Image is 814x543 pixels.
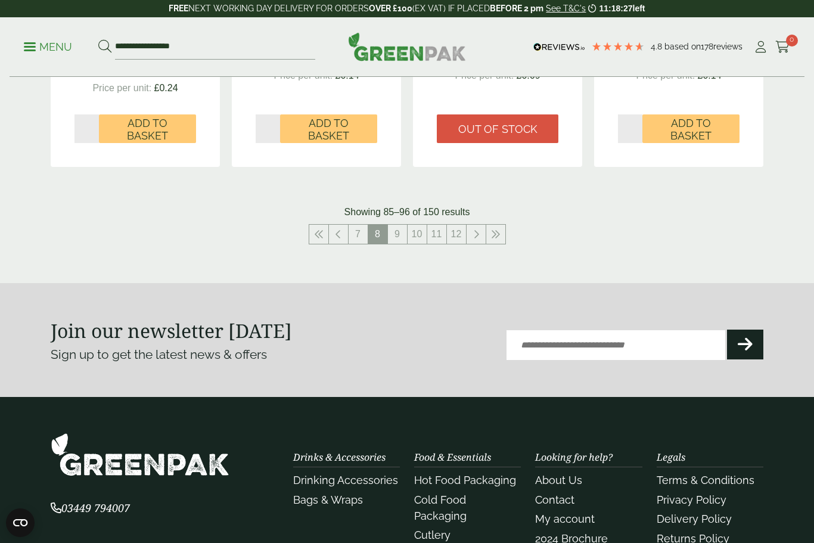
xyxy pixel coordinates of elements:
[664,42,701,51] span: Based on
[348,32,466,61] img: GreenPak Supplies
[458,123,538,136] span: Out of stock
[517,70,540,80] span: £0.69
[344,205,470,219] p: Showing 85–96 of 150 results
[437,114,558,143] a: Out of stock
[591,41,645,52] div: 4.78 Stars
[349,225,368,244] a: 7
[51,345,371,364] p: Sign up to get the latest news & offers
[335,70,359,80] span: £0.14
[447,225,466,244] a: 12
[599,4,632,13] span: 11:18:27
[24,40,72,54] p: Menu
[775,41,790,53] i: Cart
[636,70,695,80] span: Price per unit:
[51,433,229,476] img: GreenPak Supplies
[288,117,369,142] span: Add to Basket
[651,117,731,142] span: Add to Basket
[414,529,451,541] a: Cutlery
[701,42,713,51] span: 178
[280,114,377,143] button: Add to Basket
[51,503,130,514] a: 03449 794007
[713,42,742,51] span: reviews
[154,83,178,93] span: £0.24
[775,38,790,56] a: 0
[169,4,188,13] strong: FREE
[533,43,585,51] img: REVIEWS.io
[51,501,130,515] span: 03449 794007
[535,513,595,525] a: My account
[633,4,645,13] span: left
[455,70,514,80] span: Price per unit:
[408,225,427,244] a: 10
[698,70,722,80] span: £0.14
[107,117,188,142] span: Add to Basket
[293,494,363,506] a: Bags & Wraps
[535,474,582,486] a: About Us
[786,35,798,46] span: 0
[490,4,543,13] strong: BEFORE 2 pm
[274,70,333,80] span: Price per unit:
[368,225,387,244] span: 8
[546,4,586,13] a: See T&C's
[99,114,196,143] button: Add to Basket
[657,494,726,506] a: Privacy Policy
[24,40,72,52] a: Menu
[651,42,664,51] span: 4.8
[6,508,35,537] button: Open CMP widget
[657,474,754,486] a: Terms & Conditions
[51,318,292,343] strong: Join our newsletter [DATE]
[293,474,398,486] a: Drinking Accessories
[369,4,412,13] strong: OVER £100
[414,474,516,486] a: Hot Food Packaging
[388,225,407,244] a: 9
[414,494,467,522] a: Cold Food Packaging
[535,494,574,506] a: Contact
[427,225,446,244] a: 11
[753,41,768,53] i: My Account
[92,83,151,93] span: Price per unit:
[657,513,732,525] a: Delivery Policy
[642,114,740,143] button: Add to Basket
